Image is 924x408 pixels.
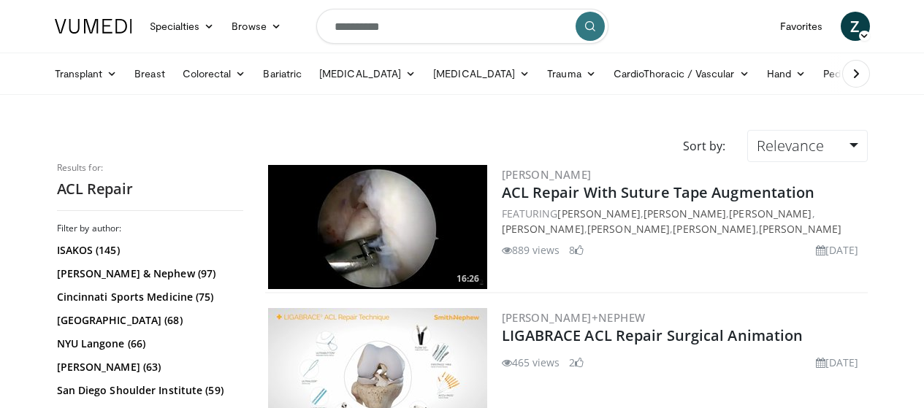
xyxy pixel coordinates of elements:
img: 776847af-3f42-4dea-84f5-8d470f0e35de.300x170_q85_crop-smart_upscale.jpg [268,165,487,289]
img: VuMedi Logo [55,19,132,34]
li: [DATE] [816,242,859,258]
li: 2 [569,355,584,370]
a: LIGABRACE ACL Repair Surgical Animation [502,326,803,345]
a: [PERSON_NAME]+Nephew [502,310,646,325]
a: [PERSON_NAME] [557,207,640,220]
a: Transplant [46,59,126,88]
li: 8 [569,242,584,258]
a: [PERSON_NAME] (63) [57,360,240,374]
li: 465 views [502,355,560,370]
a: ACL Repair With Suture Tape Augmentation [502,182,815,202]
h3: Filter by author: [57,223,243,234]
div: Sort by: [672,130,736,162]
a: [GEOGRAPHIC_DATA] (68) [57,313,240,328]
a: San Diego Shoulder Institute (59) [57,383,240,398]
a: Colorectal [174,59,255,88]
a: Favorites [771,12,832,41]
input: Search topics, interventions [316,9,608,44]
a: [PERSON_NAME] [759,222,841,236]
div: FEATURING , , , , , , [502,206,865,236]
p: Results for: [57,162,243,174]
a: Specialties [141,12,224,41]
a: Pediatric [814,59,873,88]
a: Breast [126,59,173,88]
li: [DATE] [816,355,859,370]
a: CardioThoracic / Vascular [605,59,758,88]
h2: ACL Repair [57,180,243,199]
a: Z [841,12,870,41]
a: ISAKOS (145) [57,243,240,258]
a: [PERSON_NAME] [644,207,726,220]
a: [PERSON_NAME] [587,222,670,236]
a: Bariatric [254,59,310,88]
li: 889 views [502,242,560,258]
a: Browse [223,12,290,41]
a: [MEDICAL_DATA] [310,59,424,88]
a: Trauma [538,59,605,88]
a: 16:26 [268,165,487,289]
a: [PERSON_NAME] [729,207,812,220]
a: [PERSON_NAME] [502,167,592,182]
a: [MEDICAL_DATA] [424,59,538,88]
span: 16:26 [452,272,484,285]
a: NYU Langone (66) [57,336,240,351]
a: [PERSON_NAME] [673,222,755,236]
a: Relevance [747,130,867,162]
a: Cincinnati Sports Medicine (75) [57,290,240,304]
span: Relevance [757,136,824,155]
a: Hand [758,59,814,88]
a: [PERSON_NAME] [502,222,584,236]
a: [PERSON_NAME] & Nephew (97) [57,266,240,281]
